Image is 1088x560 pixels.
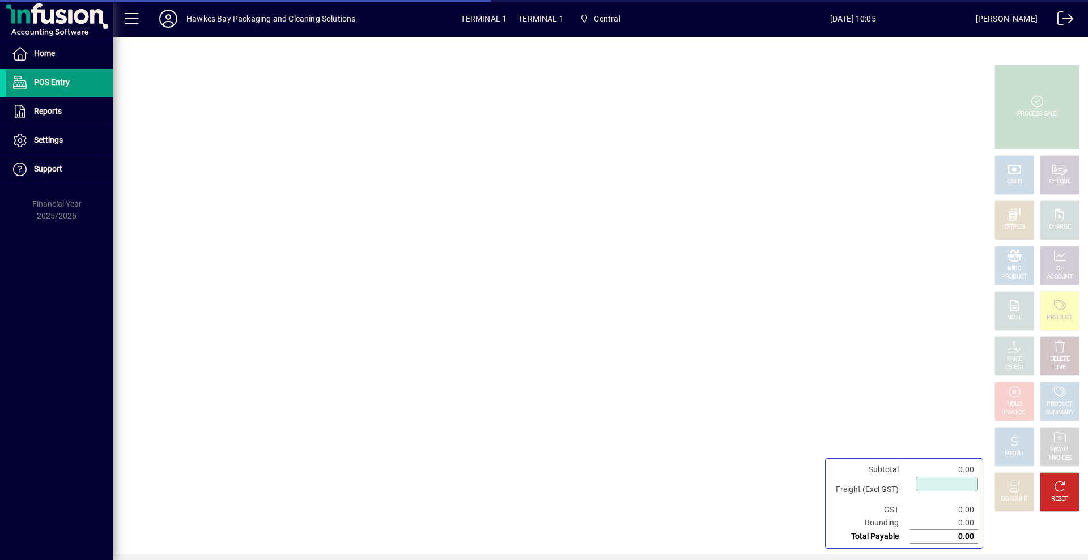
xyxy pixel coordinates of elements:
div: GL [1056,264,1064,273]
span: [DATE] 10:05 [730,10,976,28]
div: MISC [1008,264,1021,273]
div: EFTPOS [1004,223,1025,232]
div: PRICE [1007,355,1022,364]
div: PROFIT [1005,450,1024,458]
td: 0.00 [910,530,978,544]
div: PRODUCT [1047,314,1072,322]
a: Support [6,155,113,183]
span: Central [575,8,625,29]
span: Central [594,10,620,28]
span: TERMINAL 1 [518,10,564,28]
td: 0.00 [910,463,978,476]
div: INVOICES [1047,454,1072,463]
a: Home [6,40,113,68]
div: CHARGE [1049,223,1071,232]
div: CHEQUE [1049,178,1070,186]
div: [PERSON_NAME] [976,10,1038,28]
div: NOTE [1007,314,1022,322]
div: LINE [1054,364,1065,372]
div: Hawkes Bay Packaging and Cleaning Solutions [186,10,356,28]
a: Reports [6,97,113,126]
td: Total Payable [830,530,910,544]
div: HOLD [1007,400,1022,409]
td: 0.00 [910,503,978,516]
td: 0.00 [910,516,978,530]
div: DISCOUNT [1001,495,1028,503]
div: RECALL [1050,446,1070,454]
span: POS Entry [34,78,70,87]
div: SELECT [1005,364,1025,372]
div: CASH [1007,178,1022,186]
a: Settings [6,126,113,155]
span: Settings [34,135,63,144]
button: Profile [150,8,186,29]
a: Logout [1049,2,1074,39]
div: SUMMARY [1045,409,1074,417]
div: PRODUCT [1047,400,1072,409]
div: DELETE [1050,355,1069,364]
td: Freight (Excl GST) [830,476,910,503]
div: RESET [1051,495,1068,503]
td: GST [830,503,910,516]
td: Rounding [830,516,910,530]
div: PRODUCT [1001,273,1027,281]
div: INVOICE [1004,409,1025,417]
span: Support [34,164,62,173]
td: Subtotal [830,463,910,476]
span: Home [34,49,55,58]
div: PROCESS SALE [1017,110,1057,118]
div: ACCOUNT [1047,273,1073,281]
span: Reports [34,106,62,116]
span: TERMINAL 1 [461,10,507,28]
